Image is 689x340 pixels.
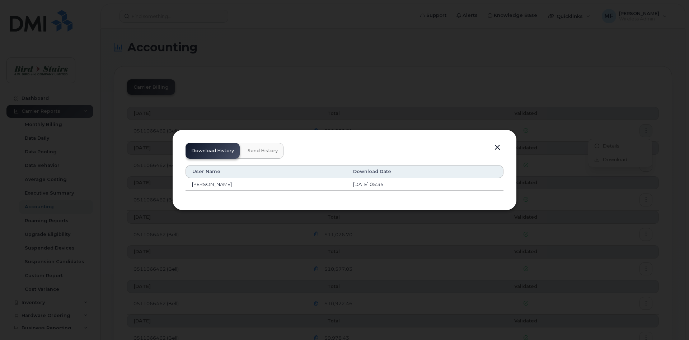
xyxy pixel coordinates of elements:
th: User Name [186,165,347,178]
td: [PERSON_NAME] [186,178,347,191]
th: Download Date [347,165,503,178]
iframe: Messenger Launcher [658,309,684,335]
span: Send History [248,148,278,154]
td: [DATE] 05:35 [347,178,503,191]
